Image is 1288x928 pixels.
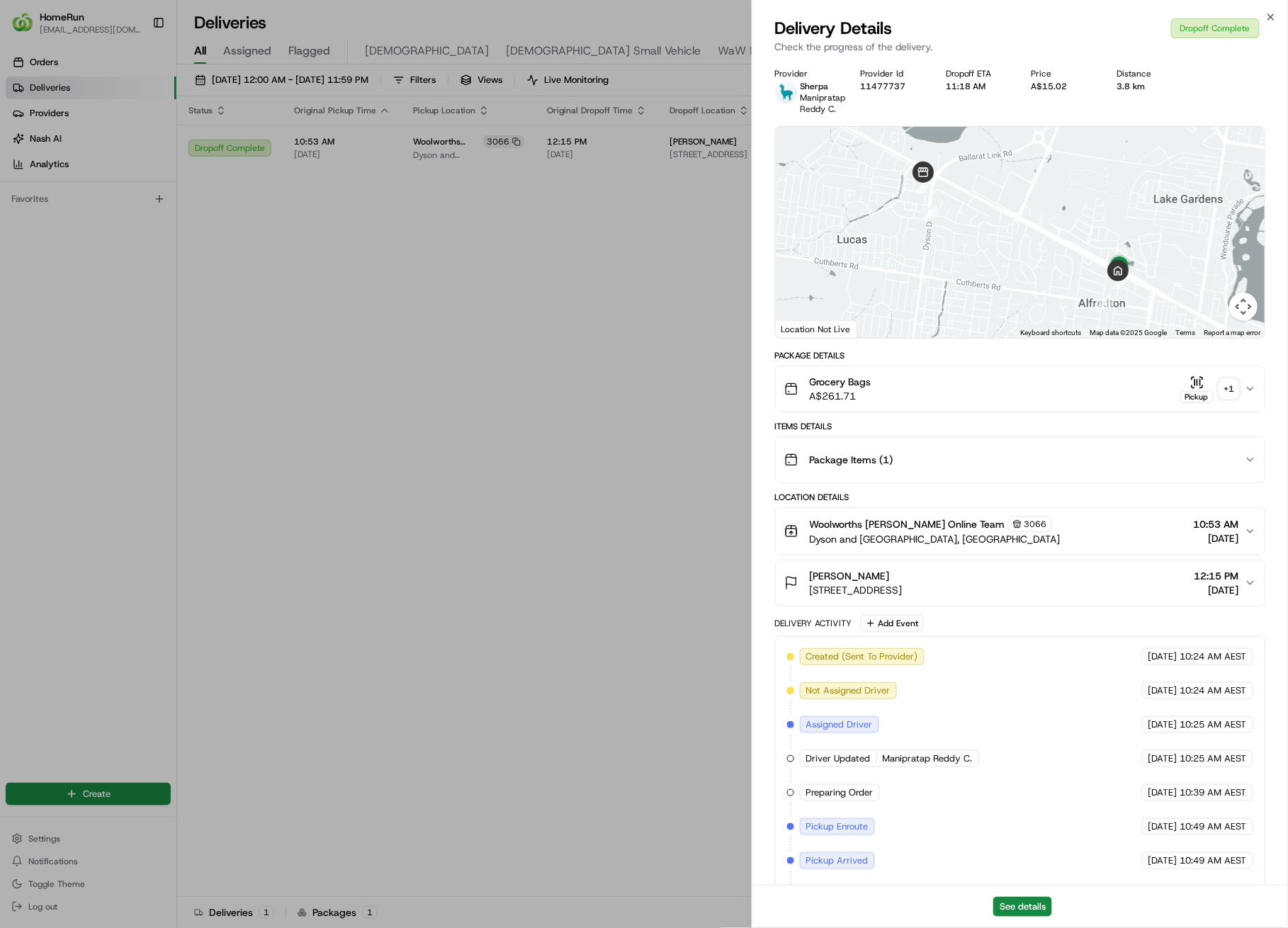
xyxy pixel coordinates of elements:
[775,17,893,40] span: Delivery Details
[1194,517,1239,531] span: 10:53 AM
[779,319,826,338] a: Open this area in Google Maps (opens a new window)
[1032,68,1095,79] div: Price
[810,532,1061,546] span: Dyson and [GEOGRAPHIC_DATA], [GEOGRAPHIC_DATA]
[1117,81,1180,92] div: 3.8 km
[806,684,891,697] span: Not Assigned Driver
[1180,375,1239,403] button: Pickup+1
[775,350,1266,361] div: Package Details
[1219,379,1239,399] div: + 1
[1148,820,1177,833] span: [DATE]
[775,421,1266,432] div: Items Details
[779,319,826,338] img: Google
[1148,786,1177,799] span: [DATE]
[1194,583,1239,597] span: [DATE]
[1180,854,1247,867] span: 10:49 AM AEST
[946,81,1009,92] div: 11:18 AM
[810,569,890,583] span: [PERSON_NAME]
[776,560,1265,606] button: [PERSON_NAME][STREET_ADDRESS]12:15 PM[DATE]
[1175,329,1195,336] a: Terms
[806,854,869,867] span: Pickup Arrived
[993,897,1052,917] button: See details
[776,437,1265,482] button: Package Items (1)
[1204,329,1260,336] a: Report a map error
[1112,273,1127,289] div: 4
[883,752,973,765] span: Manipratap Reddy C.
[1148,650,1177,663] span: [DATE]
[775,81,798,103] img: sherpa_logo.png
[1180,391,1214,403] div: Pickup
[775,40,1266,54] p: Check the progress of the delivery.
[1194,569,1239,583] span: 12:15 PM
[775,68,838,79] div: Provider
[1180,718,1247,731] span: 10:25 AM AEST
[775,492,1266,503] div: Location Details
[806,820,869,833] span: Pickup Enroute
[922,205,937,221] div: 2
[801,92,846,115] span: Manipratap Reddy C.
[1180,375,1214,403] button: Pickup
[861,615,924,632] button: Add Event
[1096,294,1112,310] div: 3
[1090,329,1167,336] span: Map data ©2025 Google
[1180,752,1247,765] span: 10:25 AM AEST
[806,718,873,731] span: Assigned Driver
[1180,786,1247,799] span: 10:39 AM AEST
[810,517,1005,531] span: Woolworths [PERSON_NAME] Online Team
[1020,328,1081,338] button: Keyboard shortcuts
[775,618,852,629] div: Delivery Activity
[1032,81,1095,92] div: A$15.02
[806,786,874,799] span: Preparing Order
[776,508,1265,555] button: Woolworths [PERSON_NAME] Online Team3066Dyson and [GEOGRAPHIC_DATA], [GEOGRAPHIC_DATA]10:53 AM[DATE]
[1229,293,1258,321] button: Map camera controls
[1180,650,1247,663] span: 10:24 AM AEST
[1148,718,1177,731] span: [DATE]
[1180,684,1247,697] span: 10:24 AM AEST
[946,68,1009,79] div: Dropoff ETA
[860,68,923,79] div: Provider Id
[810,453,893,467] span: Package Items ( 1 )
[1148,684,1177,697] span: [DATE]
[1194,531,1239,545] span: [DATE]
[1148,752,1177,765] span: [DATE]
[1024,519,1047,530] span: 3066
[801,81,829,92] span: Sherpa
[810,583,903,597] span: [STREET_ADDRESS]
[810,375,871,389] span: Grocery Bags
[1117,68,1180,79] div: Distance
[860,81,905,92] button: 11477737
[1148,854,1177,867] span: [DATE]
[915,178,931,193] div: 1
[776,366,1265,412] button: Grocery BagsA$261.71Pickup+1
[776,320,857,338] div: Location Not Live
[1180,820,1247,833] span: 10:49 AM AEST
[806,650,918,663] span: Created (Sent To Provider)
[806,752,871,765] span: Driver Updated
[810,389,871,403] span: A$261.71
